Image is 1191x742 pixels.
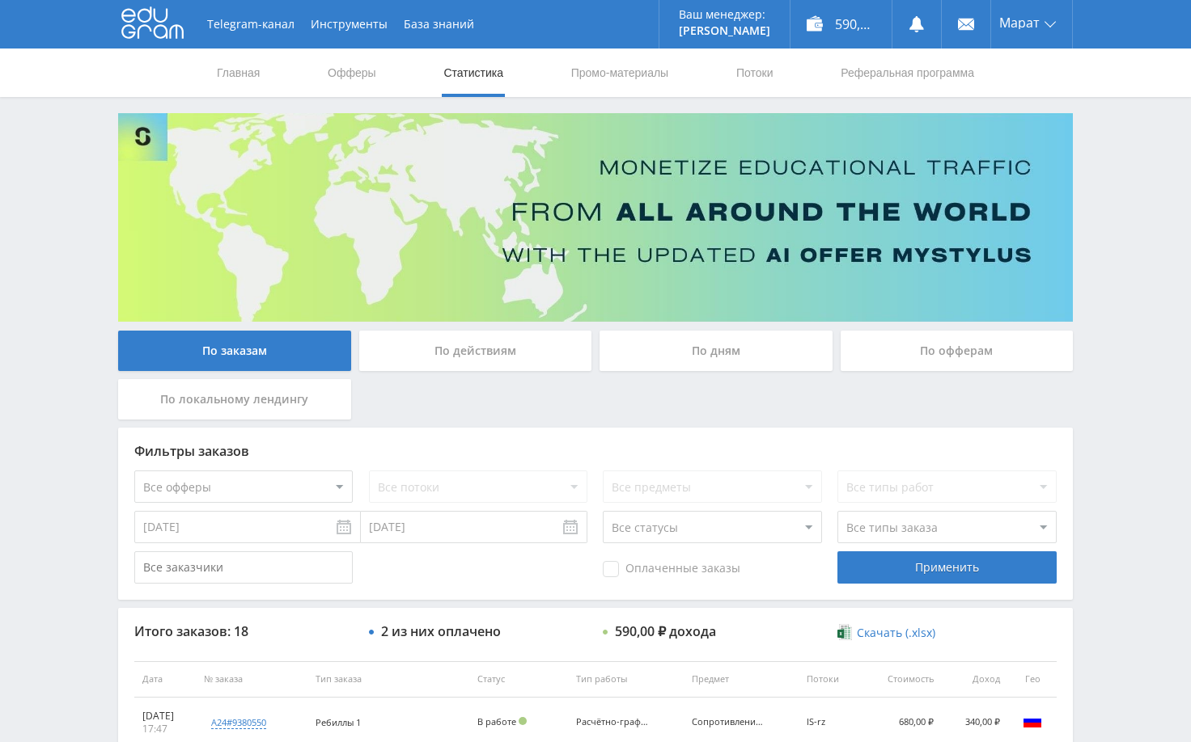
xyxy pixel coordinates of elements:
div: 2 из них оплачено [381,624,501,639]
span: Оплаченные заказы [603,561,740,577]
div: Применить [837,551,1056,584]
div: IS-rz [807,717,854,727]
div: По офферам [841,331,1074,371]
th: Стоимость [862,661,943,698]
th: Статус [469,661,569,698]
th: Тип работы [568,661,683,698]
th: Предмет [684,661,799,698]
th: Потоки [799,661,862,698]
a: Потоки [735,48,775,97]
div: По дням [600,331,833,371]
span: Подтвержден [519,717,527,725]
span: Ребиллы 1 [316,716,361,728]
a: Офферы [326,48,378,97]
img: Banner [118,113,1073,322]
div: 17:47 [142,723,188,736]
a: Статистика [442,48,505,97]
div: По действиям [359,331,592,371]
a: Промо-материалы [570,48,670,97]
div: 590,00 ₽ дохода [615,624,716,639]
div: По локальному лендингу [118,379,351,419]
input: Все заказчики [134,551,353,584]
div: a24#9380550 [211,716,266,729]
div: [DATE] [142,710,188,723]
span: Скачать (.xlsx) [857,626,935,639]
th: Доход [942,661,1008,698]
th: № заказа [196,661,307,698]
div: По заказам [118,331,351,371]
p: [PERSON_NAME] [679,24,770,37]
th: Гео [1008,661,1057,698]
th: Дата [134,661,196,698]
p: Ваш менеджер: [679,8,770,21]
div: Расчётно-графическая работа (РГР) [576,717,649,727]
a: Реферальная программа [839,48,976,97]
div: Сопротивление материалов [692,717,765,727]
a: Главная [215,48,261,97]
span: В работе [477,715,516,727]
div: Фильтры заказов [134,444,1057,458]
img: rus.png [1023,711,1042,731]
th: Тип заказа [307,661,469,698]
img: xlsx [837,624,851,640]
a: Скачать (.xlsx) [837,625,935,641]
span: Марат [999,16,1040,29]
div: Итого заказов: 18 [134,624,353,639]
